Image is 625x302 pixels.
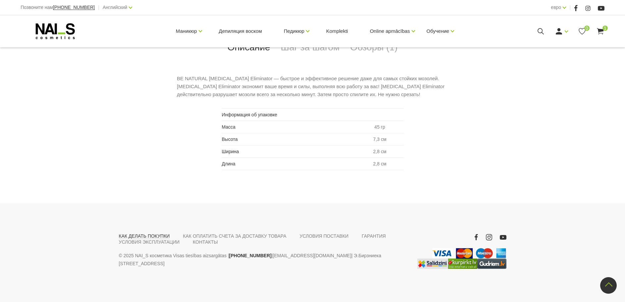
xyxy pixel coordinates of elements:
[370,18,410,44] a: Online apmācības
[222,149,239,154] font: Ширина
[374,124,385,130] font: 45 гр
[448,259,477,269] img: Lielākais Latvijas Interneta veikalu preču mekletajs
[427,18,449,44] a: Обучение
[373,161,387,166] font: 2,8 см
[193,239,218,245] a: КОНТАКТЫ
[578,27,586,35] a: 0
[362,233,386,239] font: ГАРАНТИЯ
[183,233,286,239] font: КАК ОПЛАТИТЬ СЧЕТА ЗА ДОСТАВКУ ТОВАРА
[119,239,180,245] a: УСЛОВИЯ ЭКСПЛУАТАЦИИ
[176,18,197,44] a: Маникюр
[119,233,170,239] font: КАК ДЕЛАТЬ ПОКУПКИ
[477,259,506,269] img: www.gudriem.lv/veikali/lv
[222,161,235,166] font: Длина
[569,4,571,10] font: |
[214,15,267,47] a: Депиляция воском
[551,5,561,10] font: евро
[551,3,561,11] a: евро
[370,28,410,34] font: Online apmācības
[596,27,604,35] a: 1
[98,4,99,10] font: |
[119,233,170,239] a: КАК ДЕЛАТЬ ПОКУПКИ
[373,149,387,154] font: 2,8 см
[103,3,127,11] a: Английский
[119,253,229,258] font: © 2025 NAI_S косметика Visas tiesības aizsargātas |
[229,252,272,260] a: [PHONE_NUMBER]
[321,15,353,47] a: Komplekti
[21,5,53,10] font: Позвоните нам
[373,137,387,142] font: 7,3 см
[272,253,273,258] font: |
[284,28,304,34] font: Педикюр
[417,259,448,269] img: Интернет-магазин работает - Samsung, Cena, iPhone, Мобильные телефоны
[222,124,235,130] font: Масса
[193,239,218,245] font: КОНТАКТЫ
[119,239,180,245] font: УСЛОВИЯ ЭКСПЛУАТАЦИИ
[222,112,277,117] font: Информация об упаковке
[284,18,304,44] a: Педикюр
[604,26,606,31] font: 1
[229,253,272,258] font: [PHONE_NUMBER]
[477,259,506,269] a: https://www.gudriem.lv/veikali/lv
[177,76,444,97] font: BE NATURAL [MEDICAL_DATA] Eliminator — быстрое и эффективное решение даже для самых стойких мозол...
[273,252,351,260] a: [EMAIL_ADDRESS][DOMAIN_NAME]
[427,28,449,34] font: Обучение
[183,233,286,239] a: КАК ОПЛАТИТЬ СЧЕТА ЗА ДОСТАВКУ ТОВАРА
[299,233,348,239] font: УСЛОВИЯ ПОСТАВКИ
[326,28,348,34] font: Komplekti
[362,233,386,239] a: ГАРАНТИЯ
[273,253,351,258] font: [EMAIL_ADDRESS][DOMAIN_NAME]
[586,26,588,31] font: 0
[176,28,197,34] font: Маникюр
[299,233,348,239] a: УСЛОВИЯ ПОСТАВКИ
[103,5,127,10] font: Английский
[53,5,95,10] a: [PHONE_NUMBER]
[119,253,381,266] font: | Э.Бирзниека [STREET_ADDRESS]
[222,137,238,142] font: Высота
[219,28,262,34] font: Депиляция воском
